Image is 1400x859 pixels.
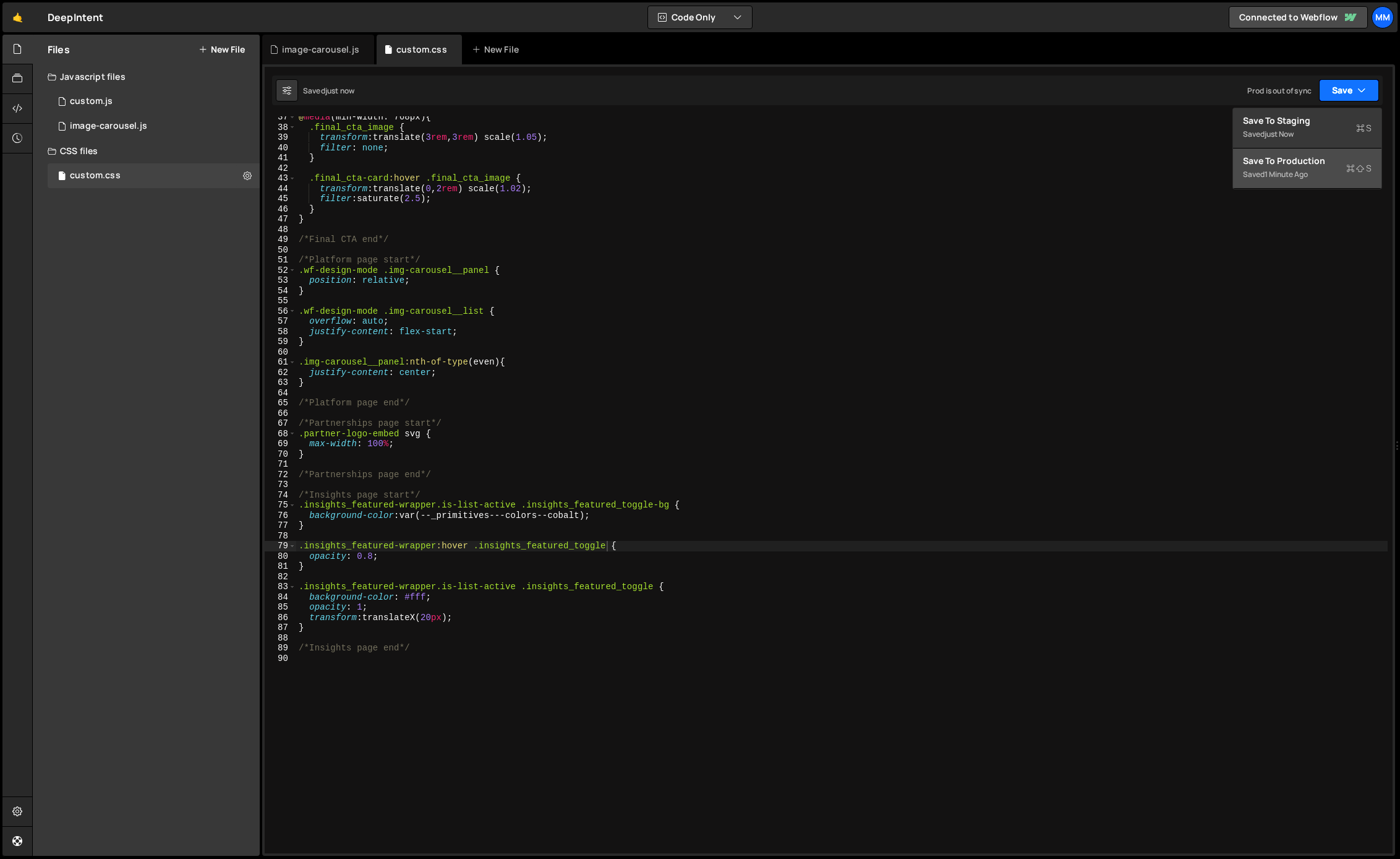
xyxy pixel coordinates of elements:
[1247,85,1312,96] div: Prod is out of sync
[265,347,296,358] div: 60
[265,623,296,633] div: 87
[33,139,260,163] div: CSS files
[265,511,296,521] div: 76
[1232,108,1382,189] div: Code Only
[265,368,296,378] div: 62
[48,163,260,188] div: 16711/45677.css
[265,398,296,408] div: 65
[48,10,104,25] div: DeepIntent
[265,480,296,490] div: 73
[1319,79,1379,101] button: Save
[265,296,296,306] div: 55
[265,408,296,419] div: 66
[265,541,296,551] div: 79
[265,531,296,542] div: 78
[265,153,296,163] div: 41
[265,388,296,399] div: 64
[265,582,296,592] div: 83
[265,633,296,644] div: 88
[265,613,296,623] div: 86
[265,357,296,368] div: 61
[265,306,296,317] div: 56
[33,64,260,89] div: Javascript files
[265,520,296,531] div: 77
[265,163,296,174] div: 42
[1372,6,1394,28] a: mm
[265,459,296,470] div: 71
[265,378,296,388] div: 63
[265,654,296,664] div: 90
[265,500,296,511] div: 75
[265,643,296,654] div: 89
[265,173,296,184] div: 43
[1265,169,1308,179] div: 1 minute ago
[265,602,296,613] div: 85
[1233,108,1381,149] button: Save to StagingS Savedjust now
[265,327,296,337] div: 58
[265,439,296,449] div: 69
[1243,114,1372,127] div: Save to Staging
[1243,127,1372,142] div: Saved
[265,245,296,256] div: 50
[265,449,296,460] div: 70
[70,121,147,132] div: image-carousel.js
[303,85,354,96] div: Saved
[325,85,354,96] div: just now
[265,123,296,133] div: 38
[648,6,752,28] button: Code Only
[265,225,296,235] div: 48
[265,143,296,153] div: 40
[265,255,296,265] div: 51
[265,592,296,603] div: 84
[265,418,296,429] div: 67
[265,316,296,327] div: 57
[1243,155,1372,167] div: Save to Production
[472,43,524,56] div: New File
[48,114,260,139] div: 16711/45799.js
[70,170,121,181] div: custom.css
[265,551,296,562] div: 80
[48,43,70,56] h2: Files
[1265,129,1294,139] div: just now
[265,572,296,582] div: 82
[265,194,296,204] div: 45
[265,265,296,276] div: 52
[1229,6,1368,28] a: Connected to Webflow
[265,286,296,296] div: 54
[396,43,447,56] div: custom.css
[265,337,296,347] div: 59
[48,89,260,114] div: 16711/45679.js
[265,235,296,245] div: 49
[198,45,245,54] button: New File
[265,470,296,480] div: 72
[265,204,296,215] div: 46
[70,96,113,107] div: custom.js
[265,112,296,123] div: 37
[265,275,296,286] div: 53
[282,43,359,56] div: image-carousel.js
[1243,167,1372,182] div: Saved
[265,214,296,225] div: 47
[1233,149,1381,189] button: Save to ProductionS Saved1 minute ago
[265,132,296,143] div: 39
[265,561,296,572] div: 81
[2,2,33,32] a: 🤙
[265,184,296,194] div: 44
[265,429,296,439] div: 68
[1346,162,1372,175] span: S
[265,490,296,501] div: 74
[1356,122,1372,134] span: S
